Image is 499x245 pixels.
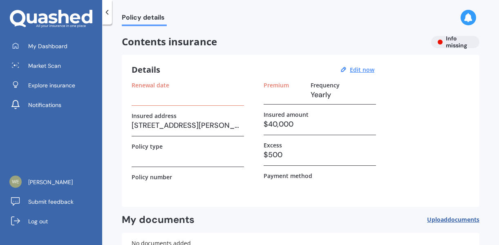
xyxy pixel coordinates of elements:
label: Insured address [132,112,177,119]
u: Edit now [350,66,374,73]
label: Excess [264,142,282,149]
img: d33f69bfc5669c5227adc6aa2600e69a [9,176,22,188]
span: Log out [28,217,48,225]
h3: Details [132,65,160,75]
a: Notifications [6,97,102,113]
a: Log out [6,213,102,229]
a: [PERSON_NAME] [6,174,102,190]
span: Market Scan [28,62,61,70]
h3: $40,000 [264,118,376,130]
span: Explore insurance [28,81,75,89]
span: Contents insurance [122,36,425,48]
label: Premium [264,82,289,89]
label: Policy number [132,174,172,180]
span: Notifications [28,101,61,109]
label: Payment method [264,172,312,179]
h3: $500 [264,149,376,161]
span: [PERSON_NAME] [28,178,73,186]
a: Market Scan [6,58,102,74]
a: My Dashboard [6,38,102,54]
label: Policy type [132,143,163,150]
button: Edit now [347,66,377,73]
h3: Yearly [311,89,376,101]
span: Upload [427,216,479,223]
a: Explore insurance [6,77,102,94]
a: Submit feedback [6,194,102,210]
span: documents [448,216,479,223]
label: Frequency [311,82,340,89]
h2: My documents [122,214,195,226]
span: Submit feedback [28,198,74,206]
button: Uploaddocuments [427,214,479,226]
span: My Dashboard [28,42,67,50]
label: Renewal date [132,82,169,89]
label: Insured amount [264,111,309,118]
h3: [STREET_ADDRESS][PERSON_NAME] [132,119,244,131]
span: Policy details [122,13,167,24]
